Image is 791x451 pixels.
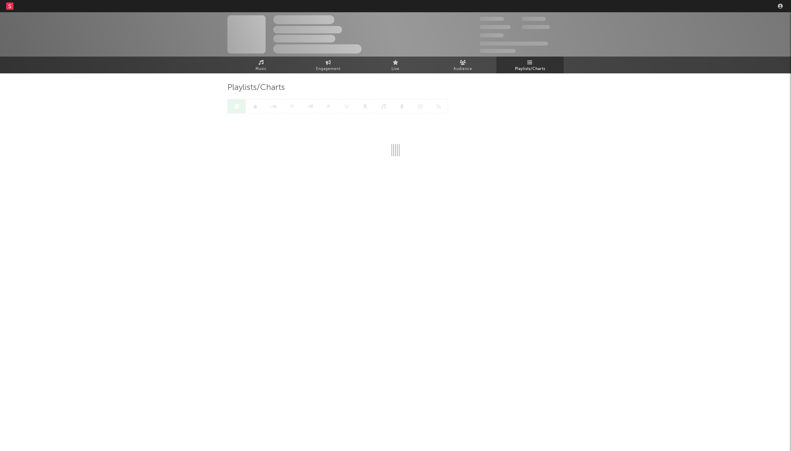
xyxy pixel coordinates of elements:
[392,65,399,73] span: Live
[227,57,295,73] a: Music
[429,57,496,73] a: Audience
[480,42,548,46] span: 50,000,000 Monthly Listeners
[480,17,504,21] span: 300,000
[522,17,546,21] span: 100,000
[480,33,504,37] span: 100,000
[227,84,285,91] span: Playlists/Charts
[496,57,564,73] a: Playlists/Charts
[316,65,340,73] span: Engagement
[522,25,550,29] span: 1,000,000
[362,57,429,73] a: Live
[295,57,362,73] a: Engagement
[515,65,545,73] span: Playlists/Charts
[480,25,511,29] span: 50,000,000
[454,65,472,73] span: Audience
[480,49,516,53] span: Jump Score: 85.0
[256,65,267,73] span: Music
